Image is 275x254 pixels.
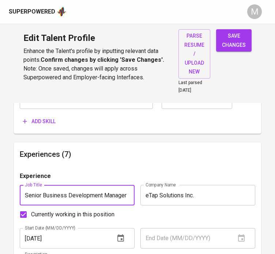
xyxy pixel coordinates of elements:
[216,29,252,52] button: save changes
[184,31,204,76] span: parse resume / upload new
[23,29,170,47] h1: Edit Talent Profile
[41,56,164,63] b: Confirm changes by clicking 'Save Changes'.
[178,80,202,93] span: Last parsed [DATE]
[57,6,67,17] img: app logo
[9,6,67,17] a: Superpoweredapp logo
[20,172,51,181] p: Experience
[222,31,246,49] span: save changes
[178,29,210,79] button: parse resume / upload new
[9,8,55,16] div: Superpowered
[31,210,114,219] span: Currently working in this position
[20,115,59,128] button: Add skill
[23,47,170,82] p: Enhance the Talent's profile by inputting relevant data points. Note: Once saved, changes will ap...
[23,117,56,126] span: Add skill
[20,148,256,160] h6: Experiences (7)
[247,4,262,19] div: M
